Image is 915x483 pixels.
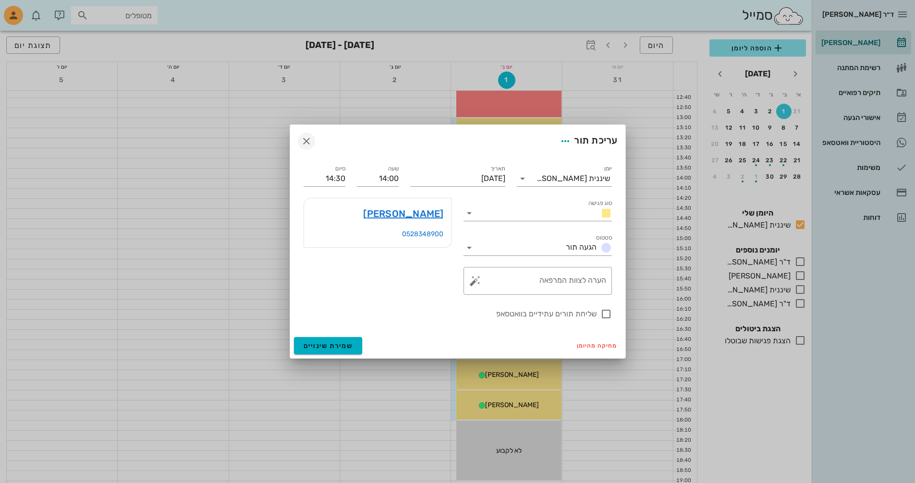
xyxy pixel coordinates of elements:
[573,339,622,352] button: מחיקה מהיומן
[464,240,612,255] div: סטטוסהגעה תור
[557,133,617,150] div: עריכת תור
[537,174,610,183] div: שיננית [PERSON_NAME]
[402,230,444,238] a: 0528348900
[588,200,612,207] label: סוג פגישה
[304,309,597,319] label: שליחת תורים עתידיים בוואטסאפ
[388,165,399,172] label: שעה
[490,165,505,172] label: תאריך
[566,242,597,252] span: הגעה תור
[604,165,612,172] label: יומן
[517,171,612,186] div: יומןשיננית [PERSON_NAME]
[294,337,363,354] button: שמירת שינויים
[363,206,443,221] a: [PERSON_NAME]
[577,342,618,349] span: מחיקה מהיומן
[304,342,353,350] span: שמירת שינויים
[335,165,345,172] label: סיום
[596,234,612,241] label: סטטוס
